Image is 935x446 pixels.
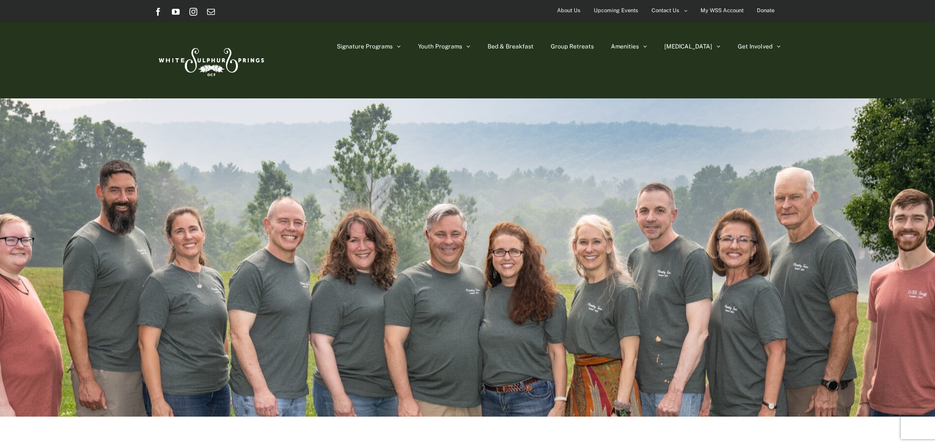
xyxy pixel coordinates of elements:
a: Bed & Breakfast [488,22,534,71]
span: Bed & Breakfast [488,44,534,49]
a: Facebook [154,8,162,16]
span: My WSS Account [701,3,744,18]
span: Contact Us [652,3,679,18]
a: Get Involved [738,22,781,71]
a: Email [207,8,215,16]
span: Group Retreats [551,44,594,49]
span: Donate [757,3,774,18]
nav: Main Menu [337,22,781,71]
span: Get Involved [738,44,772,49]
a: Youth Programs [418,22,470,71]
a: Group Retreats [551,22,594,71]
a: Amenities [611,22,647,71]
span: Amenities [611,44,639,49]
a: Signature Programs [337,22,401,71]
img: White Sulphur Springs Logo [154,37,267,83]
span: Signature Programs [337,44,393,49]
a: [MEDICAL_DATA] [664,22,721,71]
span: Upcoming Events [594,3,638,18]
a: Instagram [189,8,197,16]
span: About Us [557,3,581,18]
span: Youth Programs [418,44,462,49]
a: YouTube [172,8,180,16]
span: [MEDICAL_DATA] [664,44,712,49]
